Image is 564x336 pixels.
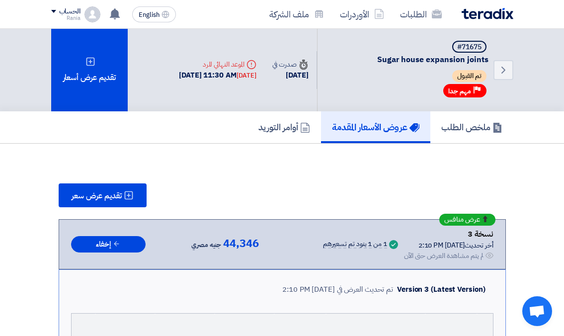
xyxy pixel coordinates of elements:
div: Version 3 (Latest Version) [397,284,485,295]
a: الأوردرات [332,2,392,26]
div: #71675 [457,44,482,51]
h5: أوامر التوريد [258,121,310,133]
img: profile_test.png [84,6,100,22]
button: English [132,6,176,22]
button: إخفاء [71,236,146,252]
span: Sugar house expansion joints [329,55,488,65]
div: 1 من 1 بنود تم تسعيرهم [323,241,387,249]
div: [DATE] [237,71,256,81]
a: الطلبات [392,2,450,26]
div: الحساب [59,7,81,16]
div: صدرت في [272,59,308,70]
div: تم تحديث العرض في [DATE] 2:10 PM [282,284,393,295]
div: نسخة 3 [404,228,493,241]
h5: عروض الأسعار المقدمة [332,121,419,133]
a: أوامر التوريد [247,111,321,143]
div: [DATE] 11:30 AM [179,70,256,81]
span: عرض منافس [444,216,480,223]
div: Rania [51,15,81,21]
span: تقديم عرض سعر [72,192,122,200]
div: أخر تحديث [DATE] 2:10 PM [404,240,493,251]
h5: ملخص الطلب [441,121,502,133]
div: Open chat [522,296,552,326]
div: الموعد النهائي للرد [179,59,256,70]
img: Teradix logo [462,8,513,19]
div: لم يتم مشاهدة العرض حتى الآن [404,251,483,261]
a: ملف الشركة [261,2,332,26]
span: English [139,11,160,18]
span: مهم جدا [448,86,471,96]
span: جنيه مصري [191,239,221,251]
div: تقديم عرض أسعار [51,29,128,111]
h5: Sugar house expansion joints [329,41,488,65]
a: عروض الأسعار المقدمة [321,111,430,143]
div: [DATE] [272,70,308,81]
a: ملخص الطلب [430,111,513,143]
span: تم القبول [452,70,486,82]
button: تقديم عرض سعر [59,183,147,207]
span: 44,346 [223,238,258,250]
